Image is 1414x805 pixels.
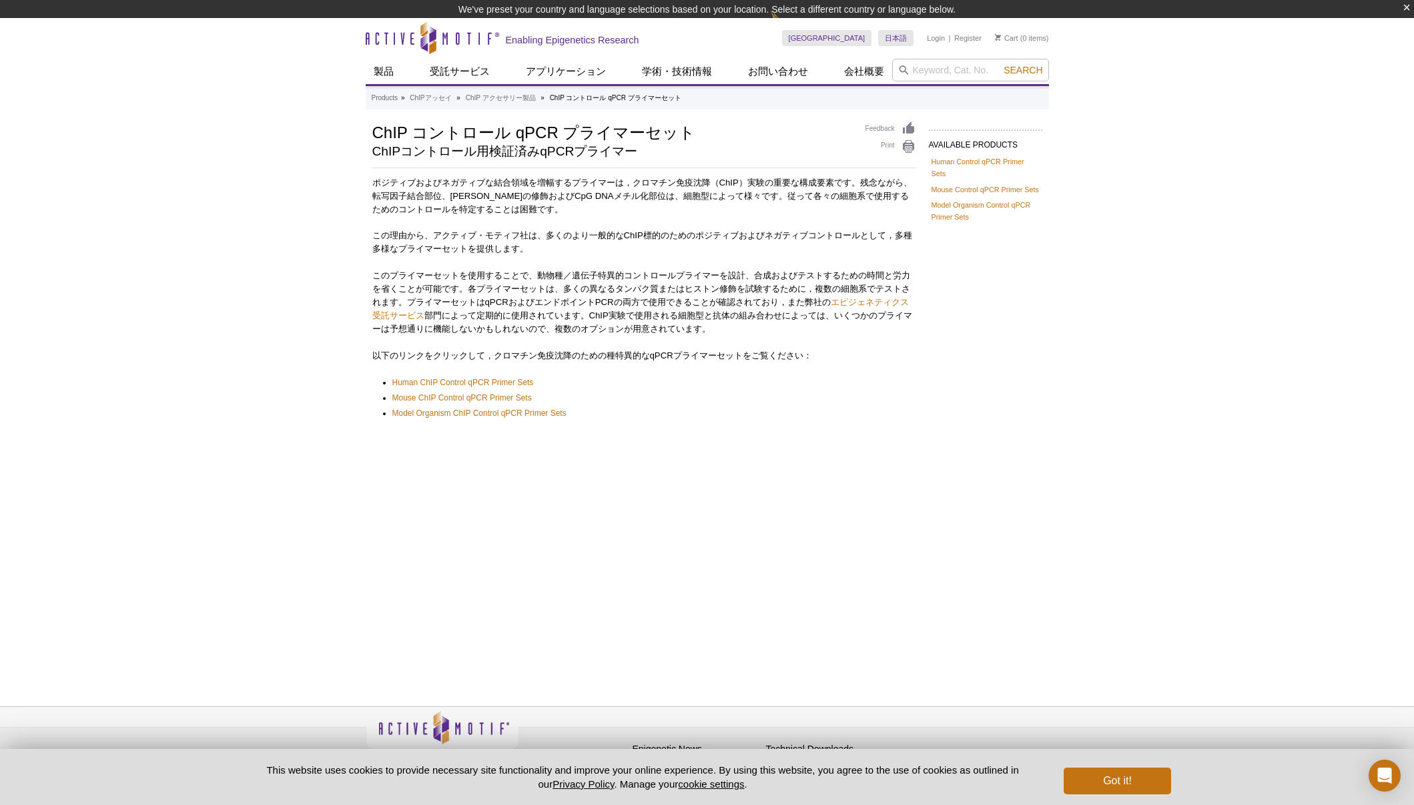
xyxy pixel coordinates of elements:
[372,310,912,334] span: 部門によって定期的に使用されています。 実験で使用される細胞型と抗体の組み合わせによっては、いくつかのプライマーは予想通りに機能しないかもしれないので、複数のオプションが用意されています。
[740,59,816,84] a: お問い合わせ
[392,409,567,418] span: Model Organism ChIP Control qPCR Primer Sets
[878,30,914,46] a: 日本語
[1004,65,1042,75] span: Search
[865,121,916,136] a: Feedback
[995,30,1049,46] li: (0 items)
[575,191,614,201] span: CpG DNA
[932,156,1040,180] a: Human Control qPCR Primer Sets
[650,350,673,360] span: qPCR
[927,33,945,43] a: Login
[1064,768,1170,794] button: Got it!
[485,297,508,307] span: qPCR
[518,59,614,84] a: アプリケーション
[1369,760,1401,792] div: Open Intercom Messenger
[422,59,498,84] a: 受託サービス
[372,121,852,142] h1: ChIP コントロール qPCR プライマーセット
[624,230,643,240] span: ChIP
[932,184,1039,196] a: Mouse Control qPCR Primer Sets
[372,350,812,360] span: 以下のリンクをクリックして，クロマチン免疫沈降のための種特異的な プライマーセットをご覧ください：
[836,59,892,84] a: 会社概要
[782,30,872,46] a: [GEOGRAPHIC_DATA]
[633,744,759,755] h4: Epigenetic News
[392,378,534,387] span: Human ChIP Control qPCR Primer Sets
[929,129,1042,154] h2: AVAILABLE PRODUCTS
[771,10,806,41] img: Change Here
[766,744,893,755] h4: Technical Downloads
[932,199,1040,223] a: Model Organism Control qPCR Primer Sets
[506,34,639,46] h2: Enabling Epigenetics Research
[366,59,402,84] a: 製品
[372,92,398,104] a: Products
[244,763,1042,791] p: This website uses cookies to provide necessary site functionality and improve your online experie...
[366,707,519,761] img: Active Motif,
[634,59,720,84] a: 学術・技術情報
[392,391,532,405] a: Mouse ChIP Control qPCR Primer Sets
[526,742,578,762] a: Privacy Policy
[949,30,951,46] li: |
[456,94,460,101] li: »
[372,270,910,307] span: このプライマーセットを使用することで、動物種／遺伝子特異的コントロールプライマーを設計、合成およびテストするための時間と労力を省くことが可能です。各プライマーセットは、多くの異なるタンパク質また...
[401,94,405,101] li: »
[553,778,614,790] a: Privacy Policy
[466,92,536,104] a: ChIP アクセサリー製品
[954,33,982,43] a: Register
[589,310,609,320] span: ChIP
[900,730,1000,760] table: Click to Verify - This site chose Symantec SSL for secure e-commerce and confidential communicati...
[719,178,739,188] span: ChIP
[1000,64,1046,76] button: Search
[892,59,1049,81] input: Keyword, Cat. No.
[550,94,681,101] li: ChIP コントロール qPCR プライマーセット
[372,178,912,214] span: ポジティブおよびネガティブな結合領域を増幅するプライマーは，クロマチン免疫沈降（ ）実験の重要な構成要素です。残念ながら、転写因子結合部位、[PERSON_NAME]の修飾および メチル化部位は...
[678,778,744,790] button: cookie settings
[372,230,912,254] span: この理由から、アクティブ・モティフ社は、多くのより一般的な 標的のためのポジティブおよびネガティブコントロールとして，多種多様なプライマーセットを提供します。
[392,407,567,420] a: Model Organism ChIP Control qPCR Primer Sets
[392,376,534,389] a: Human ChIP Control qPCR Primer Sets
[865,140,916,154] a: Print
[595,297,614,307] span: PCR
[410,92,451,104] a: ChIPアッセイ
[995,34,1001,41] img: Your Cart
[372,146,852,158] h2: ChIPコントロール用検証済みqPCRプライマー
[392,393,532,402] span: Mouse ChIP Control qPCR Primer Sets
[541,94,545,101] li: »
[995,33,1018,43] a: Cart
